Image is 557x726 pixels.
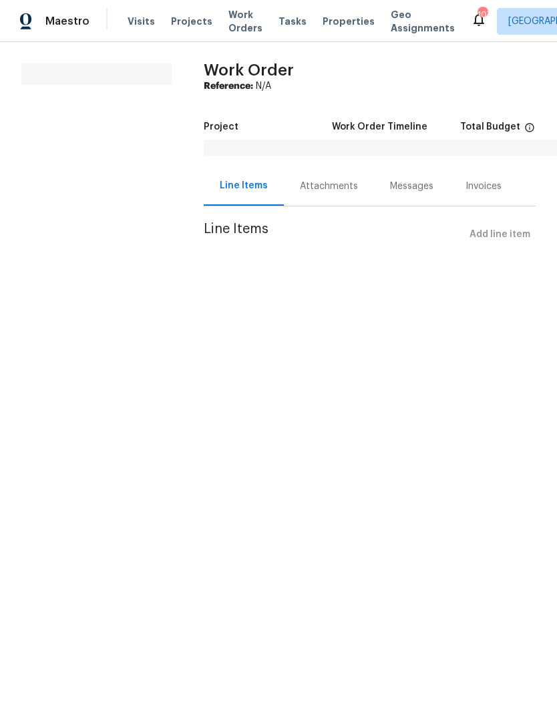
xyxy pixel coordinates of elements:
[204,62,294,78] span: Work Order
[524,122,535,140] span: The total cost of line items that have been proposed by Opendoor. This sum includes line items th...
[204,79,536,93] div: N/A
[300,180,358,193] div: Attachments
[466,180,502,193] div: Invoices
[204,122,238,132] h5: Project
[460,122,520,132] h5: Total Budget
[478,8,487,21] div: 107
[171,15,212,28] span: Projects
[204,222,464,247] span: Line Items
[45,15,89,28] span: Maestro
[204,81,253,91] b: Reference:
[323,15,375,28] span: Properties
[128,15,155,28] span: Visits
[228,8,262,35] span: Work Orders
[391,8,455,35] span: Geo Assignments
[278,17,307,26] span: Tasks
[220,179,268,192] div: Line Items
[332,122,427,132] h5: Work Order Timeline
[390,180,433,193] div: Messages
